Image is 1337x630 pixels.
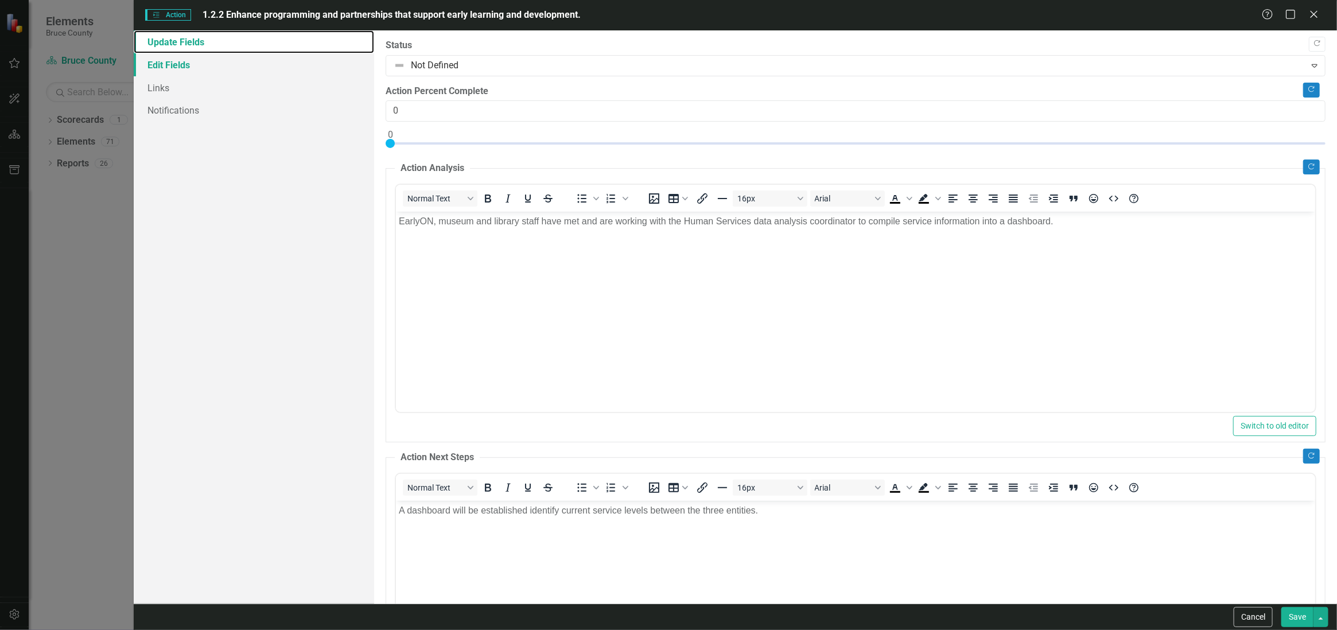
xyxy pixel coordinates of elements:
div: Bullet list [572,480,601,496]
div: Bullet list [572,190,601,207]
button: Insert/edit link [693,190,712,207]
div: Text color Black [885,480,914,496]
button: Align right [984,190,1004,207]
label: Status [386,39,1326,52]
button: Insert image [644,480,664,496]
button: Help [1125,190,1144,207]
button: HTML Editor [1105,190,1124,207]
button: Bold [478,190,498,207]
a: Links [134,76,374,99]
legend: Action Next Steps [395,451,480,464]
div: Numbered list [601,480,630,496]
button: Table [664,480,692,496]
a: Notifications [134,99,374,122]
button: Block Normal Text [403,190,477,207]
button: Strikethrough [538,480,558,496]
button: Underline [518,480,538,496]
button: Cancel [1234,607,1273,627]
span: Normal Text [407,483,464,492]
a: Edit Fields [134,53,374,76]
button: Blockquote [1064,480,1084,496]
button: Align left [944,190,963,207]
legend: Action Analysis [395,162,470,175]
span: 16px [737,194,794,203]
button: Blockquote [1064,190,1084,207]
div: Background color Black [915,190,943,207]
a: Update Fields [134,30,374,53]
div: Background color Black [915,480,943,496]
button: Justify [1004,190,1024,207]
button: Save [1281,607,1313,627]
button: Increase indent [1044,190,1064,207]
button: Align center [964,480,984,496]
button: Decrease indent [1024,190,1044,207]
button: Align right [984,480,1004,496]
button: Italic [498,480,518,496]
button: Block Normal Text [403,480,477,496]
button: Font size 16px [733,190,807,207]
button: Emojis [1085,190,1104,207]
button: Justify [1004,480,1024,496]
span: Arial [815,483,871,492]
button: Italic [498,190,518,207]
span: Normal Text [407,194,464,203]
button: Decrease indent [1024,480,1044,496]
button: Horizontal line [713,480,732,496]
button: Font size 16px [733,480,807,496]
div: Numbered list [601,190,630,207]
button: Increase indent [1044,480,1064,496]
button: Help [1125,480,1144,496]
button: Switch to old editor [1233,416,1316,436]
button: Align left [944,480,963,496]
label: Action Percent Complete [386,85,1326,98]
button: Insert image [644,190,664,207]
button: Table [664,190,692,207]
button: Font Arial [810,190,885,207]
span: 16px [737,483,794,492]
button: Align center [964,190,984,207]
button: HTML Editor [1105,480,1124,496]
button: Underline [518,190,538,207]
button: Font Arial [810,480,885,496]
button: Strikethrough [538,190,558,207]
div: Text color Black [885,190,914,207]
button: Horizontal line [713,190,732,207]
span: 1.2.2 Enhance programming and partnerships that support early learning and development. [203,9,581,20]
button: Bold [478,480,498,496]
span: Arial [815,194,871,203]
button: Insert/edit link [693,480,712,496]
button: Emojis [1085,480,1104,496]
span: Action [145,9,191,21]
iframe: Rich Text Area [396,212,1315,412]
